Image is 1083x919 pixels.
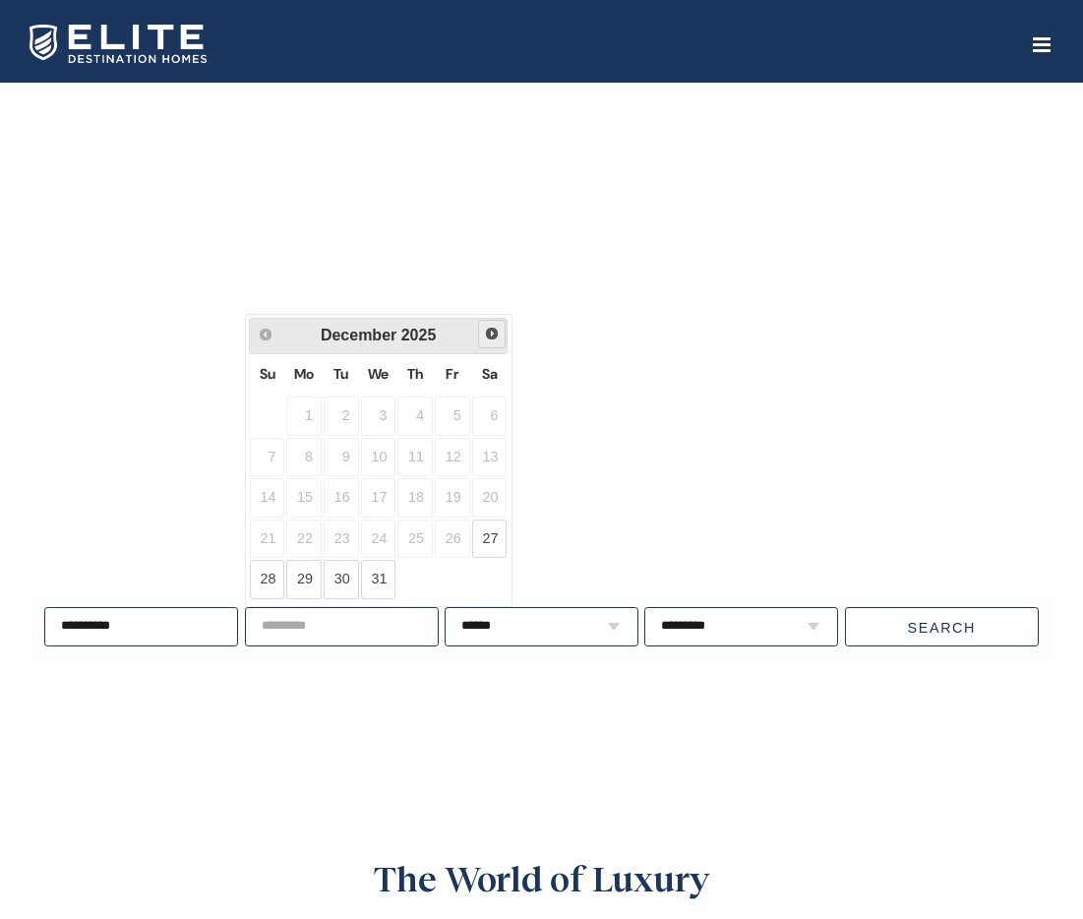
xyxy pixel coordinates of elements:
p: The World of Luxury [281,851,801,904]
span: December [321,327,396,343]
span: 2025 [401,327,437,343]
span: Wednesday [368,365,389,383]
a: Toggle mobile menu [1033,34,1053,55]
span: Thursday [407,365,423,383]
span: Tuesday [333,365,348,383]
a: 28 [250,560,285,599]
span: Monday [294,365,314,383]
img: Elite Destination Homes Logo [30,25,207,63]
button: Search [845,607,1039,646]
a: Next [478,320,507,348]
span: Sunday [260,365,275,383]
a: 27 [472,520,508,559]
span: Next [484,326,500,341]
span: Saturday [482,365,498,383]
span: Live well, travel often. [41,530,473,580]
a: 29 [286,560,322,599]
span: Friday [446,365,458,383]
a: 31 [361,560,396,599]
a: 30 [324,560,359,599]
